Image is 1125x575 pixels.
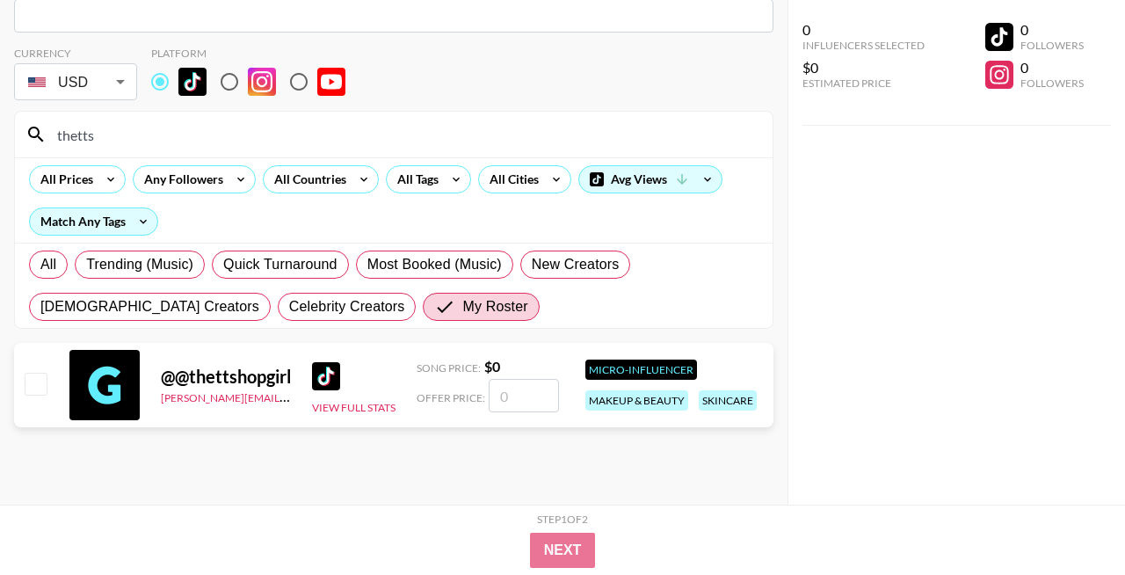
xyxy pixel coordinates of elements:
[489,379,559,412] input: 0
[312,362,340,390] img: TikTok
[802,76,925,90] div: Estimated Price
[30,208,157,235] div: Match Any Tags
[417,391,485,404] span: Offer Price:
[417,361,481,375] span: Song Price:
[387,166,442,193] div: All Tags
[289,296,405,317] span: Celebrity Creators
[47,120,762,149] input: Search by User Name
[264,166,350,193] div: All Countries
[802,59,925,76] div: $0
[134,166,227,193] div: Any Followers
[1020,59,1084,76] div: 0
[40,254,56,275] span: All
[532,254,620,275] span: New Creators
[312,401,396,414] button: View Full Stats
[161,388,421,404] a: [PERSON_NAME][EMAIL_ADDRESS][DOMAIN_NAME]
[462,296,527,317] span: My Roster
[86,254,193,275] span: Trending (Music)
[1020,76,1084,90] div: Followers
[579,166,722,193] div: Avg Views
[161,366,291,388] div: @ @thettshopgirl
[223,254,337,275] span: Quick Turnaround
[479,166,542,193] div: All Cities
[14,47,137,60] div: Currency
[484,358,500,375] strong: $ 0
[537,513,588,526] div: Step 1 of 2
[1020,39,1084,52] div: Followers
[585,390,688,411] div: makeup & beauty
[151,47,359,60] div: Platform
[1020,21,1084,39] div: 0
[178,68,207,96] img: TikTok
[530,533,596,568] button: Next
[367,254,502,275] span: Most Booked (Music)
[18,67,134,98] div: USD
[585,360,697,380] div: Micro-Influencer
[40,296,259,317] span: [DEMOGRAPHIC_DATA] Creators
[30,166,97,193] div: All Prices
[699,390,757,411] div: skincare
[317,68,345,96] img: YouTube
[802,39,925,52] div: Influencers Selected
[248,68,276,96] img: Instagram
[802,21,925,39] div: 0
